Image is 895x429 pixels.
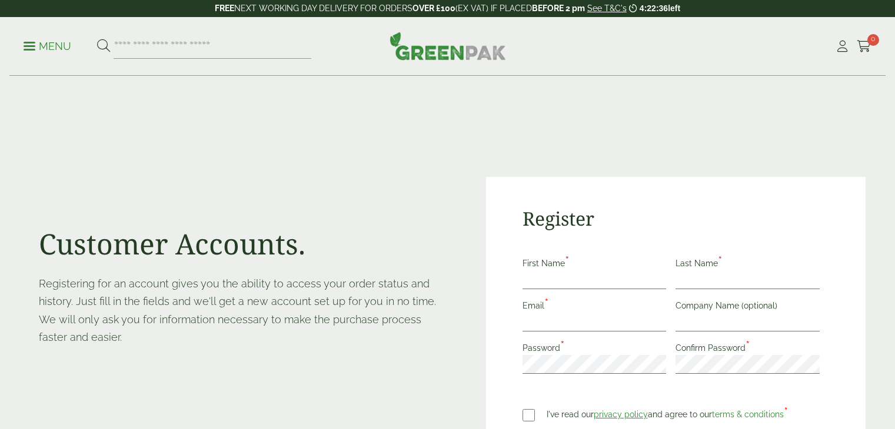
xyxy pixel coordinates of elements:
[560,337,565,354] abbr: required
[668,4,680,13] span: left
[215,4,234,13] strong: FREE
[587,4,627,13] a: See T&C's
[712,410,784,419] span: terms & conditions
[718,253,723,270] abbr: required
[39,275,436,347] p: Registering for an account gives you the ability to access your order status and history. Just fi...
[835,41,850,52] i: My Account
[676,343,755,356] label: Confirm Password
[565,253,570,270] abbr: required
[523,301,554,314] label: Email
[390,32,506,60] img: GreenPak Supplies
[547,402,788,423] label: I've read our and agree to our
[532,4,585,13] strong: BEFORE 2 pm
[594,410,648,419] span: privacy policy
[867,34,879,46] span: 0
[640,4,668,13] span: 4:22:36
[676,301,782,314] label: Company Name (optional)
[24,39,71,51] a: Menu
[523,259,574,272] label: First Name
[39,227,436,261] h1: Customer Accounts.
[24,39,71,53] p: Menu
[746,337,750,354] abbr: required
[412,4,455,13] strong: OVER £100
[523,343,570,356] label: Password
[544,295,549,312] abbr: required
[523,207,829,230] h2: Register
[857,38,871,55] a: 0
[857,41,871,52] i: Cart
[676,259,727,272] label: Last Name
[784,404,788,421] abbr: required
